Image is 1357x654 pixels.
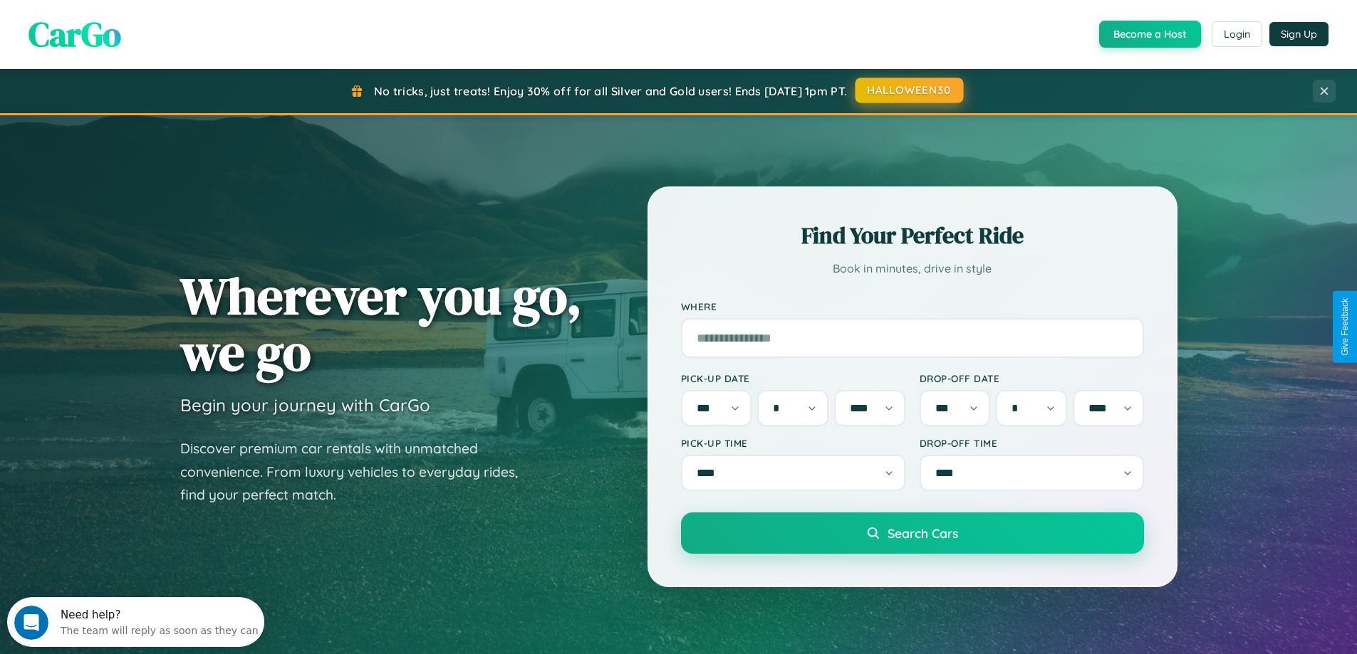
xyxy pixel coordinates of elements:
[681,512,1144,554] button: Search Cars
[1212,21,1262,47] button: Login
[28,11,121,58] span: CarGo
[920,372,1144,384] label: Drop-off Date
[1340,298,1350,356] div: Give Feedback
[920,437,1144,449] label: Drop-off Time
[180,437,536,507] p: Discover premium car rentals with unmatched convenience. From luxury vehicles to everyday rides, ...
[681,300,1144,312] label: Where
[681,258,1144,279] p: Book in minutes, drive in style
[1269,22,1329,46] button: Sign Up
[681,372,905,384] label: Pick-up Date
[6,6,265,45] div: Open Intercom Messenger
[7,597,264,647] iframe: Intercom live chat discovery launcher
[180,268,582,380] h1: Wherever you go, we go
[53,23,251,38] div: The team will reply as soon as they can
[888,525,958,541] span: Search Cars
[681,437,905,449] label: Pick-up Time
[856,78,964,103] button: HALLOWEEN30
[1099,21,1201,48] button: Become a Host
[180,394,430,416] h3: Begin your journey with CarGo
[681,220,1144,251] h2: Find Your Perfect Ride
[53,12,251,23] div: Need help?
[374,84,847,98] span: No tricks, just treats! Enjoy 30% off for all Silver and Gold users! Ends [DATE] 1pm PT.
[14,606,48,640] iframe: Intercom live chat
